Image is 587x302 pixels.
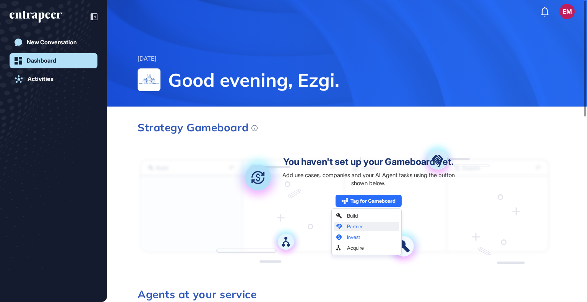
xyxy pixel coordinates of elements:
[138,122,258,133] div: Strategy Gameboard
[233,152,283,203] img: invest.bd05944b.svg
[279,171,459,187] div: Add use cases, companies and your AI Agent tasks using the button shown below.
[418,141,457,179] img: partner.aac698ea.svg
[138,69,160,91] img: Yapay Zeka Fabrikası-logo
[168,68,556,91] span: Good evening, Ezgi.
[10,35,97,50] a: New Conversation
[283,157,454,166] div: You haven't set up your Gameboard yet.
[10,71,97,87] a: Activities
[27,57,56,64] div: Dashboard
[28,76,54,82] div: Activities
[559,4,575,19] button: EM
[27,39,77,46] div: New Conversation
[138,289,552,300] h3: Agents at your service
[10,11,62,23] div: entrapeer-logo
[270,226,302,257] img: acquire.a709dd9a.svg
[138,54,156,64] div: [DATE]
[10,53,97,68] a: Dashboard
